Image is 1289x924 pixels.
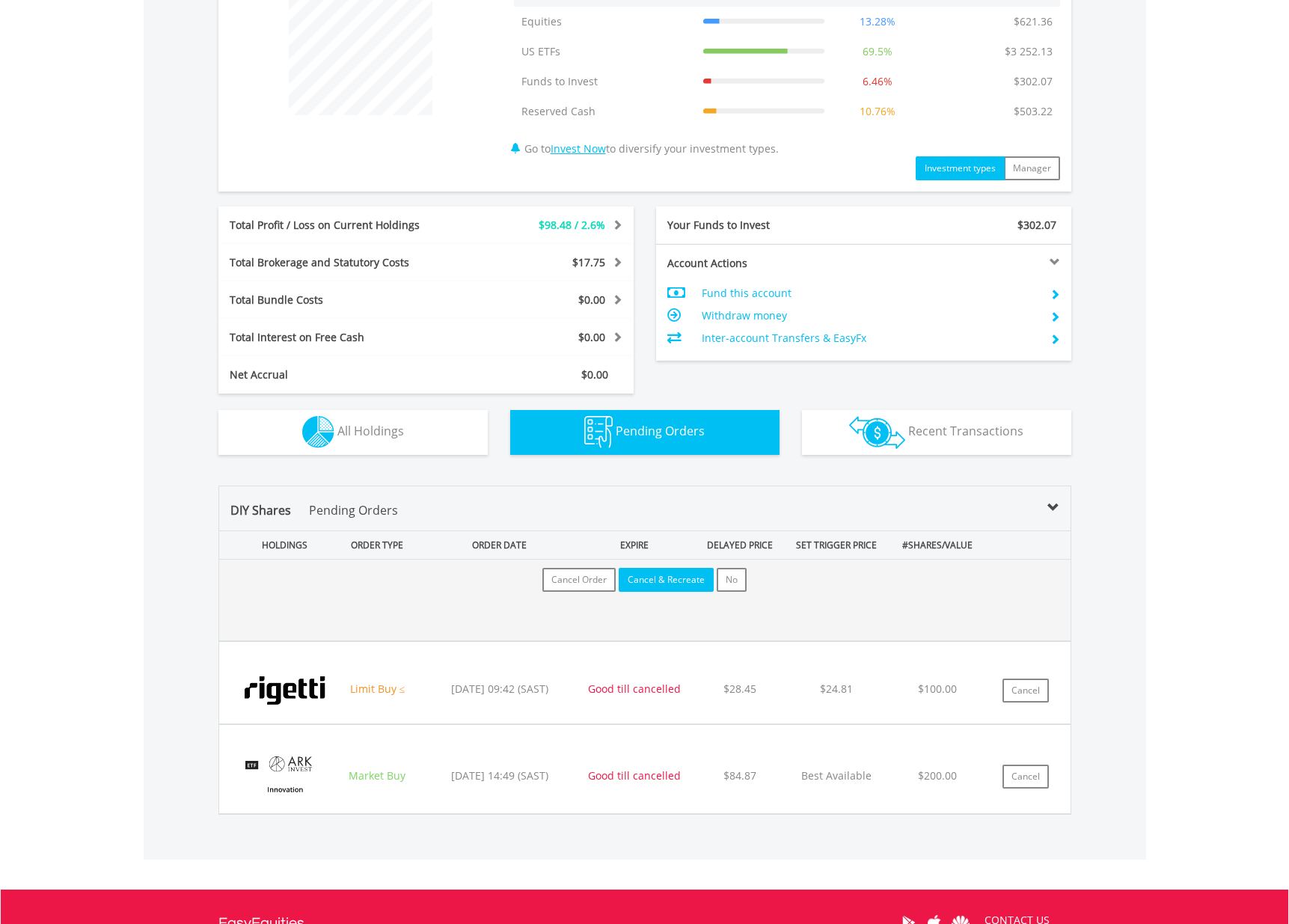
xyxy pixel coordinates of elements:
[1006,97,1060,126] td: $503.22
[514,7,696,37] td: Equities
[423,682,576,697] div: [DATE] 09:42 (SAST)
[542,568,616,592] button: Cancel Order
[578,293,605,307] span: $0.00
[218,255,461,270] div: Total Brokerage and Statutory Costs
[832,97,923,126] td: 10.76%
[230,502,291,518] span: DIY Shares
[656,256,864,271] div: Account Actions
[693,531,786,559] div: DELAYED PRICE
[656,218,864,233] div: Your Funds to Invest
[918,682,957,696] span: $100.00
[1002,765,1049,789] button: Cancel
[802,410,1071,455] button: Recent Transactions
[832,67,923,97] td: 6.46%
[581,367,608,382] span: $0.00
[832,37,923,67] td: 69.5%
[218,367,461,382] div: Net Accrual
[584,416,613,448] img: pending_instructions-wht.png
[510,410,780,455] button: Pending Orders
[616,423,705,439] span: Pending Orders
[723,768,756,783] span: $84.87
[832,7,923,37] td: 13.28%
[1002,679,1049,703] button: Cancel
[717,568,747,592] button: No
[619,568,714,592] button: Cancel & Recreate
[820,682,853,696] span: $24.81
[572,255,605,269] span: $17.75
[551,141,606,156] a: Invest Now
[309,501,398,519] p: Pending Orders
[335,531,420,559] div: ORDER TYPE
[237,661,332,719] img: EQU.US.RGTI.png
[886,531,988,559] div: #SHARES/VALUE
[997,37,1060,67] td: $3 252.13
[702,327,1038,349] td: Inter-account Transfers & EasyFx
[514,37,696,67] td: US ETFs
[218,293,461,308] div: Total Bundle Costs
[337,423,404,439] span: All Holdings
[423,768,576,783] div: [DATE] 14:49 (SAST)
[539,218,605,232] span: $98.48 / 2.6%
[578,330,605,344] span: $0.00
[579,531,690,559] div: EXPIRE
[702,305,1038,327] td: Withdraw money
[514,67,696,97] td: Funds to Invest
[335,768,420,783] div: Market Buy
[789,531,883,559] div: SET TRIGGER PRICE
[423,531,576,559] div: ORDER DATE
[218,330,461,345] div: Total Interest on Free Cash
[918,768,957,783] span: $200.00
[1004,156,1060,180] button: Manager
[916,156,1005,180] button: Investment types
[1006,7,1060,37] td: $621.36
[302,416,334,448] img: holdings-wht.png
[218,218,461,233] div: Total Profit / Loss on Current Holdings
[230,531,332,559] div: HOLDINGS
[335,682,420,697] div: Limit Buy ≤
[702,282,1038,305] td: Fund this account
[1017,218,1056,232] span: $302.07
[723,682,756,696] span: $28.45
[218,410,488,455] button: All Holdings
[1006,67,1060,97] td: $302.07
[908,423,1023,439] span: Recent Transactions
[849,416,905,449] img: transactions-zar-wht.png
[789,768,883,783] p: Best Available
[579,768,690,783] div: Good till cancelled
[237,744,332,810] img: EQU.US.ARKK.png
[514,97,696,126] td: Reserved Cash
[579,682,690,697] div: Good till cancelled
